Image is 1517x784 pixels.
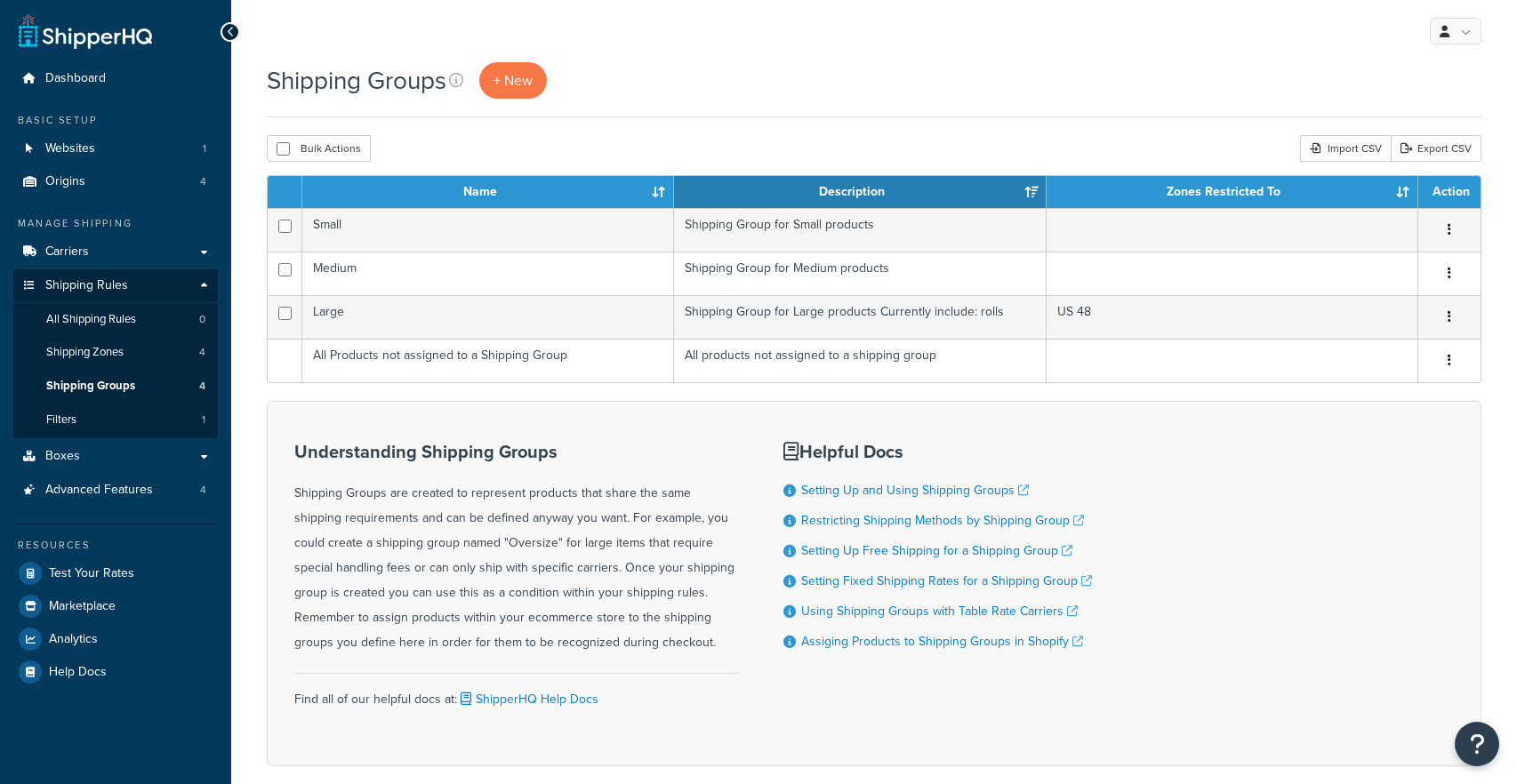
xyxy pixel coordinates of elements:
[19,13,152,49] a: ShipperHQ Home
[13,236,218,268] a: Carriers
[46,412,76,428] span: Filters
[302,208,674,252] td: Small
[49,665,107,680] span: Help Docs
[294,673,739,712] div: Find all of our helpful docs at:
[801,602,1078,620] a: Using Shipping Groups with Table Rate Carriers
[1391,135,1481,162] a: Export CSV
[1047,176,1418,208] th: Zones Restricted To: activate to sort column ascending
[13,557,218,589] a: Test Your Rates
[294,442,739,461] h3: Understanding Shipping Groups
[13,62,218,95] a: Dashboard
[1300,135,1391,162] div: Import CSV
[13,474,218,507] li: Advanced Features
[46,379,135,394] span: Shipping Groups
[13,370,218,403] li: Shipping Groups
[302,176,674,208] th: Name: activate to sort column ascending
[494,70,533,91] span: + New
[801,541,1072,560] a: Setting Up Free Shipping for a Shipping Group
[45,71,106,86] span: Dashboard
[13,269,218,438] li: Shipping Rules
[13,216,218,231] div: Manage Shipping
[46,345,124,360] span: Shipping Zones
[46,312,136,327] span: All Shipping Rules
[49,599,116,614] span: Marketplace
[45,174,85,189] span: Origins
[801,632,1083,651] a: Assiging Products to Shipping Groups in Shopify
[13,538,218,553] div: Resources
[203,141,206,156] span: 1
[200,483,206,498] span: 4
[302,295,674,339] td: Large
[13,623,218,655] a: Analytics
[302,252,674,295] td: Medium
[302,339,674,382] td: All Products not assigned to a Shipping Group
[13,113,218,128] div: Basic Setup
[45,449,80,464] span: Boxes
[801,481,1029,500] a: Setting Up and Using Shipping Groups
[45,244,89,260] span: Carriers
[457,690,598,708] a: ShipperHQ Help Docs
[674,295,1046,339] td: Shipping Group for Large products Currently include: rolls
[674,208,1046,252] td: Shipping Group for Small products
[783,442,1092,461] h3: Helpful Docs
[13,590,218,622] a: Marketplace
[13,132,218,165] a: Websites 1
[267,63,446,98] h1: Shipping Groups
[202,412,205,428] span: 1
[49,632,98,647] span: Analytics
[199,312,205,327] span: 0
[13,303,218,336] li: All Shipping Rules
[294,442,739,655] div: Shipping Groups are created to represent products that share the same shipping requirements and c...
[13,132,218,165] li: Websites
[674,339,1046,382] td: All products not assigned to a shipping group
[674,252,1046,295] td: Shipping Group for Medium products
[674,176,1046,208] th: Description: activate to sort column ascending
[801,511,1084,530] a: Restricting Shipping Methods by Shipping Group
[1455,722,1499,766] button: Open Resource Center
[199,345,205,360] span: 4
[13,440,218,473] a: Boxes
[1418,176,1481,208] th: Action
[49,566,134,581] span: Test Your Rates
[13,336,218,369] a: Shipping Zones 4
[13,404,218,436] li: Filters
[13,269,218,302] a: Shipping Rules
[45,278,128,293] span: Shipping Rules
[45,141,95,156] span: Websites
[267,135,371,162] button: Bulk Actions
[479,62,547,99] a: + New
[200,174,206,189] span: 4
[13,165,218,198] a: Origins 4
[13,404,218,436] a: Filters 1
[13,656,218,688] a: Help Docs
[13,165,218,198] li: Origins
[199,379,205,394] span: 4
[13,474,218,507] a: Advanced Features 4
[1047,295,1418,339] td: US 48
[13,336,218,369] li: Shipping Zones
[801,572,1092,590] a: Setting Fixed Shipping Rates for a Shipping Group
[13,303,218,336] a: All Shipping Rules 0
[45,483,153,498] span: Advanced Features
[13,370,218,403] a: Shipping Groups 4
